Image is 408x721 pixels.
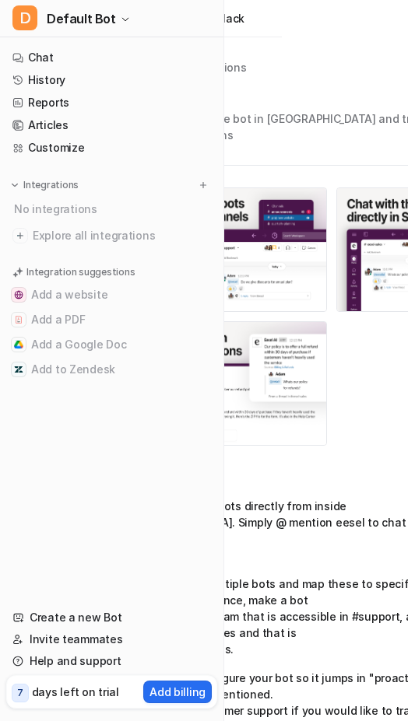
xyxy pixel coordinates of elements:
button: Add a Google DocAdd a Google Doc [6,332,217,357]
img: Add a PDF [14,315,23,324]
p: Add billing [149,684,206,700]
span: Explore all integrations [33,223,211,248]
span: D [12,5,37,30]
p: Integrations [23,179,79,191]
button: Add billing [143,681,212,703]
button: Add to ZendeskAdd to Zendesk [6,357,217,382]
img: Add a website [14,290,23,299]
p: Integration suggestions [26,265,135,279]
a: Articles [6,114,217,136]
img: expand menu [9,180,20,191]
a: Customize [6,137,217,159]
a: Create a new Bot [6,607,217,628]
button: Add a PDFAdd a PDF [6,307,217,332]
img: Add a Google Doc [14,340,23,349]
button: Add a websiteAdd a website [6,282,217,307]
a: Help and support [6,650,217,672]
img: explore all integrations [12,228,28,243]
a: Reports [6,92,217,114]
a: Invite teammates [6,628,217,650]
div: No integrations [9,196,217,222]
img: menu_add.svg [198,180,209,191]
p: 7 [17,686,23,700]
span: Default Bot [47,8,116,30]
button: Integrations [6,177,83,193]
a: History [6,69,217,91]
img: Add to Zendesk [14,365,23,374]
p: days left on trial [32,684,119,700]
a: Explore all integrations [6,225,217,247]
p: Slack [216,11,244,26]
a: Chat [6,47,217,68]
